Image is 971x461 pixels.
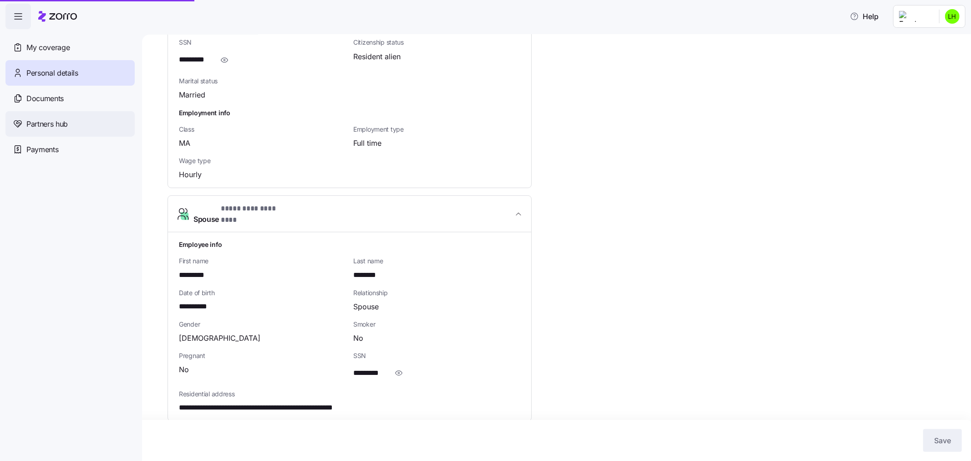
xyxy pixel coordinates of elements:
span: Hourly [179,169,202,180]
span: Married [179,89,205,101]
span: Documents [26,93,64,104]
span: SSN [179,38,346,47]
span: Citizenship status [353,38,520,47]
span: My coverage [26,42,70,53]
h1: Employee info [179,240,520,249]
span: Spouse [193,203,285,225]
span: Personal details [26,67,78,79]
span: Class [179,125,346,134]
a: Documents [5,86,135,111]
span: Smoker [353,320,520,329]
span: Save [934,435,951,446]
span: Wage type [179,156,346,165]
span: Employment type [353,125,520,134]
a: Partners hub [5,111,135,137]
span: Partners hub [26,118,68,130]
span: First name [179,256,346,266]
h1: Employment info [179,108,520,118]
img: Employer logo [899,11,932,22]
span: No [179,364,189,375]
span: [DEMOGRAPHIC_DATA] [179,333,260,344]
span: Marital status [179,77,346,86]
button: Help [843,7,886,26]
span: Resident alien [353,51,401,62]
span: Pregnant [179,351,346,360]
span: SSN [353,351,520,360]
a: Personal details [5,60,135,86]
span: Payments [26,144,58,155]
a: Payments [5,137,135,162]
span: Spouse [353,301,379,312]
span: Date of birth [179,288,346,297]
img: 2c7bd3bd138feae1afbfc061c6fdc53b [945,9,960,24]
span: Last name [353,256,520,266]
button: Save [923,429,962,452]
span: Help [850,11,879,22]
span: MA [179,138,190,149]
span: Full time [353,138,381,149]
span: Gender [179,320,346,329]
span: No [353,333,363,344]
a: My coverage [5,35,135,60]
span: Residential address [179,389,520,399]
span: Relationship [353,288,520,297]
